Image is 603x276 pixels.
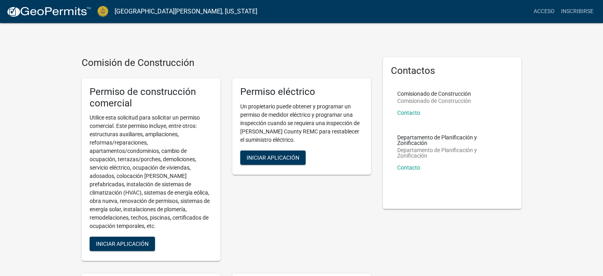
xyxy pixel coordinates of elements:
button: Iniciar aplicación [90,237,155,251]
font: Permiso eléctrico [240,86,315,97]
font: Comisionado de Construcción [397,91,471,97]
font: Comisión de Construcción [82,57,194,68]
font: Acceso [534,8,555,14]
font: Iniciar aplicación [96,241,149,247]
font: Utilice esta solicitud para solicitar un permiso comercial. Este permiso incluye, entre otros: es... [90,114,210,229]
font: Contacto [397,110,420,116]
font: Departamento de Planificación y Zonificación [397,134,477,146]
font: Permiso de construcción comercial [90,86,196,109]
font: Iniciar aplicación [247,154,299,160]
a: Inscribirse [558,4,597,19]
font: Inscribirse [561,8,593,14]
a: Contacto [397,164,446,171]
font: Departamento de Planificación y Zonificación [397,147,477,159]
font: Contacto [397,164,420,171]
a: Acceso [530,4,558,19]
img: Ciudad de Jeffersonville, Indiana [98,6,108,17]
font: Comisionado de Construcción [397,98,471,104]
font: Un propietario puede obtener y programar un permiso de medidor eléctrico y programar una inspecci... [240,103,360,143]
font: [GEOGRAPHIC_DATA][PERSON_NAME], [US_STATE] [115,8,257,15]
button: Iniciar aplicación [240,151,306,165]
a: Contacto [397,110,446,116]
font: Contactos [391,65,435,76]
